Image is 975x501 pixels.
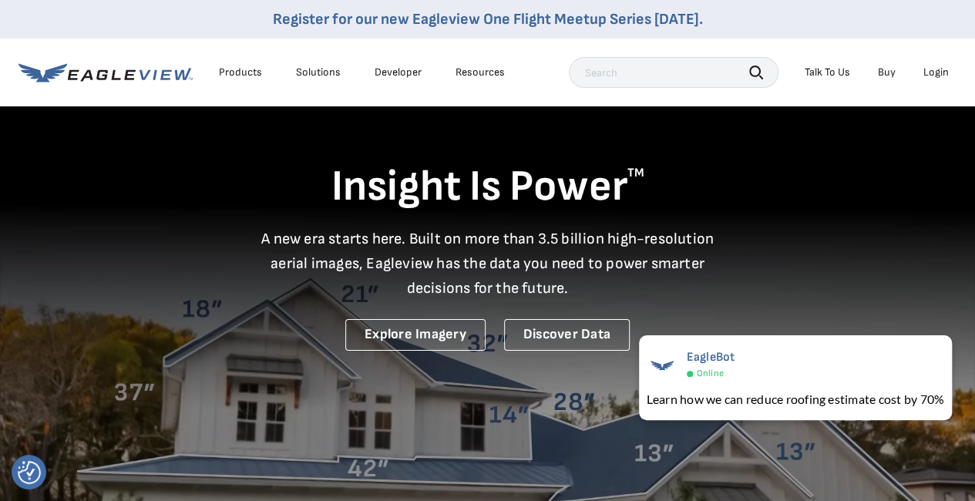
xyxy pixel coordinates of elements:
a: Developer [375,66,422,79]
img: Revisit consent button [18,461,41,484]
span: EagleBot [687,350,735,365]
a: Buy [878,66,896,79]
p: A new era starts here. Built on more than 3.5 billion high-resolution aerial images, Eagleview ha... [252,227,724,301]
div: Learn how we can reduce roofing estimate cost by 70% [647,390,944,409]
div: Talk To Us [805,66,850,79]
div: Resources [456,66,505,79]
sup: TM [627,166,644,180]
span: Online [697,368,724,379]
a: Explore Imagery [345,319,486,351]
img: EagleBot [647,350,677,381]
div: Login [923,66,949,79]
button: Consent Preferences [18,461,41,484]
a: Register for our new Eagleview One Flight Meetup Series [DATE]. [273,10,703,29]
h1: Insight Is Power [18,160,957,214]
input: Search [569,57,778,88]
div: Solutions [296,66,341,79]
div: Products [219,66,262,79]
a: Discover Data [504,319,630,351]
